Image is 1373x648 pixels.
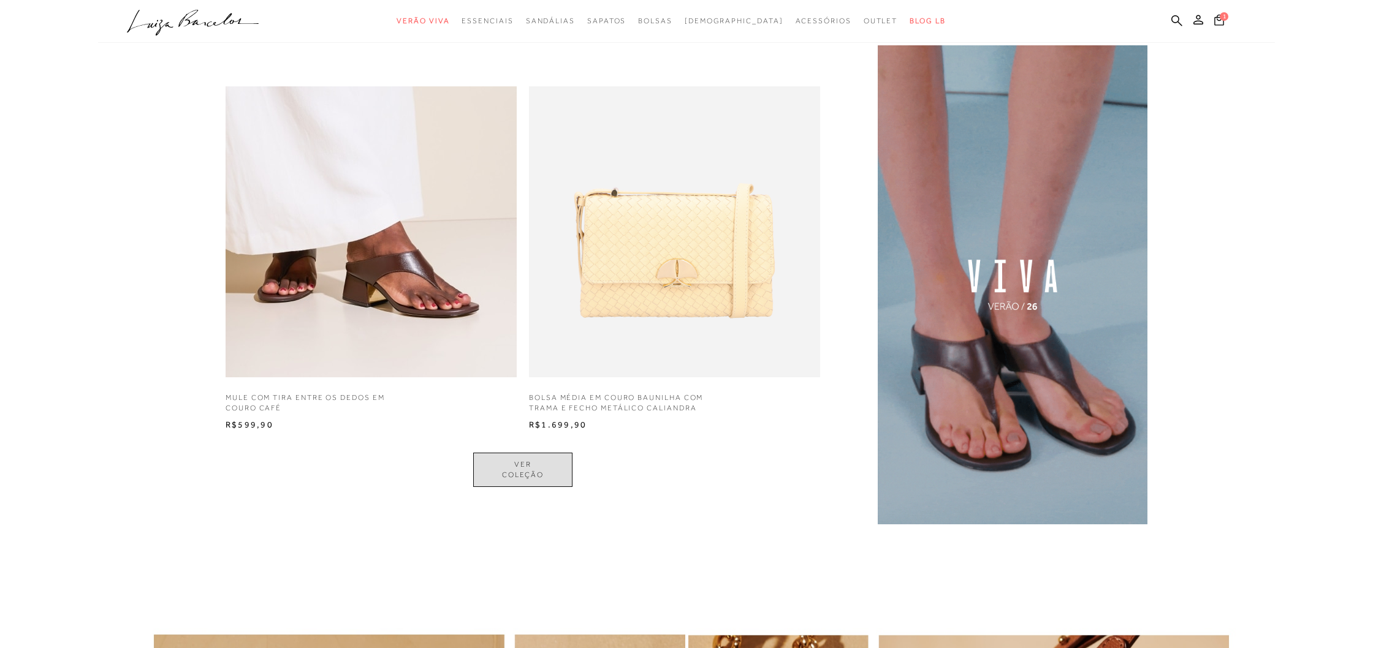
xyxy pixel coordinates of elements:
span: 1 [1220,12,1228,21]
span: Essenciais [462,17,513,25]
span: Outlet [864,17,898,25]
span: Sandálias [526,17,575,25]
span: [DEMOGRAPHIC_DATA] [685,17,783,25]
p: MULE COM TIRA ENTRE OS DEDOS EM COURO CAFÉ [226,393,409,413]
img: BOLSA MÉDIA EM COURO BAUNILHA COM TRAMA E FECHO METÁLICO CALIANDRA [529,86,820,377]
a: noSubCategoriesText [526,10,575,32]
p: BOLSA MÉDIA EM COURO BAUNILHA COM TRAMA E FECHO METÁLICO CALIANDRA [529,393,713,413]
img: MULE COM TIRA ENTRE OS DEDOS EM COURO CAFÉ [226,86,517,377]
a: BOLSA MÉDIA EM COURO BAUNILHA COM TRAMA E FECHO METÁLICO CALIANDRA [529,390,719,420]
a: noSubCategoriesText [796,10,851,32]
button: 1 [1211,13,1228,30]
a: MULE COM TIRA ENTRE OS DEDOS EM COURO CAFÉ [226,390,416,420]
span: Verão Viva [397,17,449,25]
a: noSubCategoriesText [397,10,449,32]
span: Bolsas [638,17,672,25]
a: noSubCategoriesText [638,10,672,32]
a: BLOG LB [910,10,945,32]
a: VER COLEÇÃO [473,453,572,487]
span: R$599,90 [226,420,273,429]
span: BLOG LB [910,17,945,25]
a: noSubCategoriesText [685,10,783,32]
span: Sapatos [587,17,626,25]
a: noSubCategoriesText [587,10,626,32]
span: R$1.699,90 [529,420,587,429]
a: noSubCategoriesText [462,10,513,32]
a: noSubCategoriesText [864,10,898,32]
img: Inspire-se [875,42,1151,527]
span: Acessórios [796,17,851,25]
